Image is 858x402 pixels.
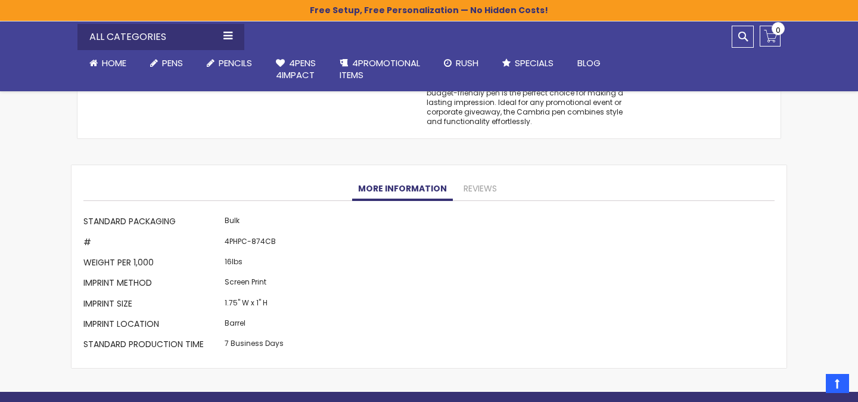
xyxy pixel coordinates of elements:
a: Pencils [195,50,264,76]
td: Barrel [222,316,287,336]
a: Pens [138,50,195,76]
th: Weight per 1,000 [83,253,222,274]
th: Imprint Method [83,274,222,295]
span: Pens [162,57,183,69]
span: 0 [776,24,781,36]
span: 4Pens 4impact [276,57,316,81]
th: Imprint Size [83,295,222,315]
a: Blog [565,50,613,76]
td: 1.75" W x 1" H [222,295,287,315]
span: Pencils [219,57,252,69]
th: Imprint Location [83,316,222,336]
span: Specials [515,57,554,69]
span: Home [102,57,126,69]
a: Rush [432,50,490,76]
a: Reviews [458,177,503,201]
a: Home [77,50,138,76]
a: 0 [760,26,781,47]
a: Top [826,374,849,393]
td: 16lbs [222,253,287,274]
a: Specials [490,50,565,76]
div: All Categories [77,24,244,50]
th: Standard Production Time [83,336,222,356]
th: Standard Packaging [83,213,222,233]
td: Bulk [222,213,287,233]
a: 4Pens4impact [264,50,328,89]
th: # [83,233,222,253]
span: 4PROMOTIONAL ITEMS [340,57,420,81]
a: More Information [352,177,453,201]
td: 7 Business Days [222,336,287,356]
span: Blog [577,57,601,69]
td: Screen Print [222,274,287,295]
span: Rush [456,57,478,69]
a: 4PROMOTIONALITEMS [328,50,432,89]
td: 4PHPC-874CB [222,233,287,253]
